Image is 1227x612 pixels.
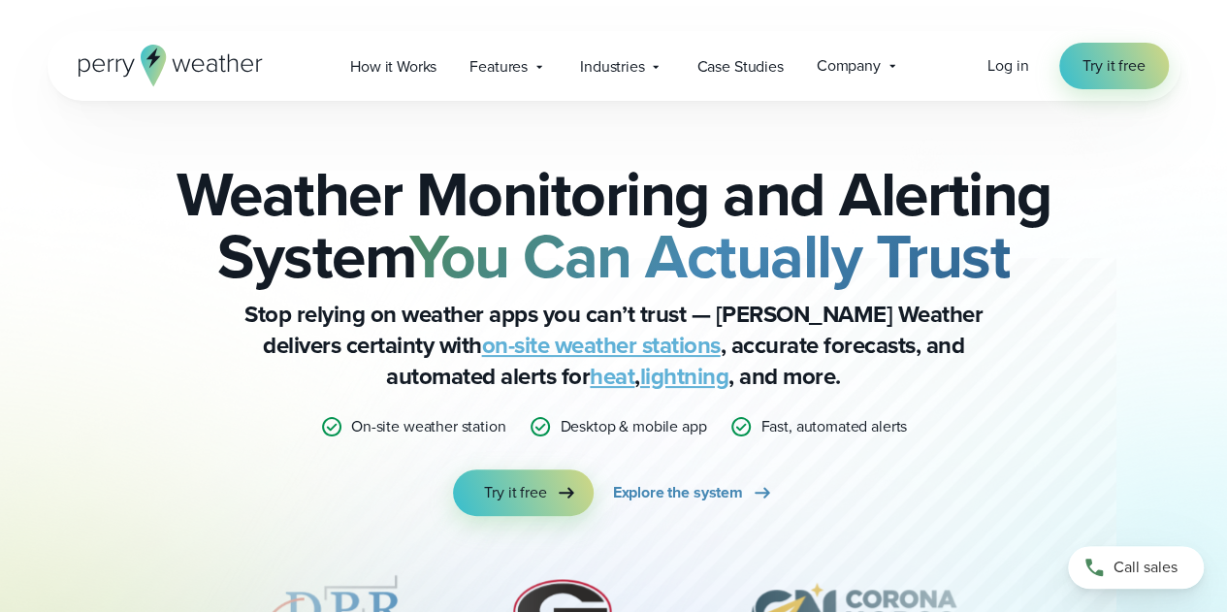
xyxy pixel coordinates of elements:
[334,47,453,86] a: How it Works
[351,415,505,438] p: On-site weather station
[1082,54,1145,78] span: Try it free
[680,47,799,86] a: Case Studies
[640,359,729,394] a: lightning
[482,328,721,363] a: on-site weather stations
[1114,556,1178,579] span: Call sales
[580,55,644,79] span: Industries
[145,163,1083,287] h2: Weather Monitoring and Alerting System
[453,469,593,516] a: Try it free
[226,299,1002,392] p: Stop relying on weather apps you can’t trust — [PERSON_NAME] Weather delivers certainty with , ac...
[1068,546,1204,589] a: Call sales
[817,54,881,78] span: Company
[987,54,1028,78] a: Log in
[760,415,907,438] p: Fast, automated alerts
[987,54,1028,77] span: Log in
[350,55,436,79] span: How it Works
[469,55,528,79] span: Features
[613,469,774,516] a: Explore the system
[613,481,743,504] span: Explore the system
[484,481,546,504] span: Try it free
[696,55,783,79] span: Case Studies
[560,415,706,438] p: Desktop & mobile app
[590,359,634,394] a: heat
[1059,43,1168,89] a: Try it free
[409,210,1010,302] strong: You Can Actually Trust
